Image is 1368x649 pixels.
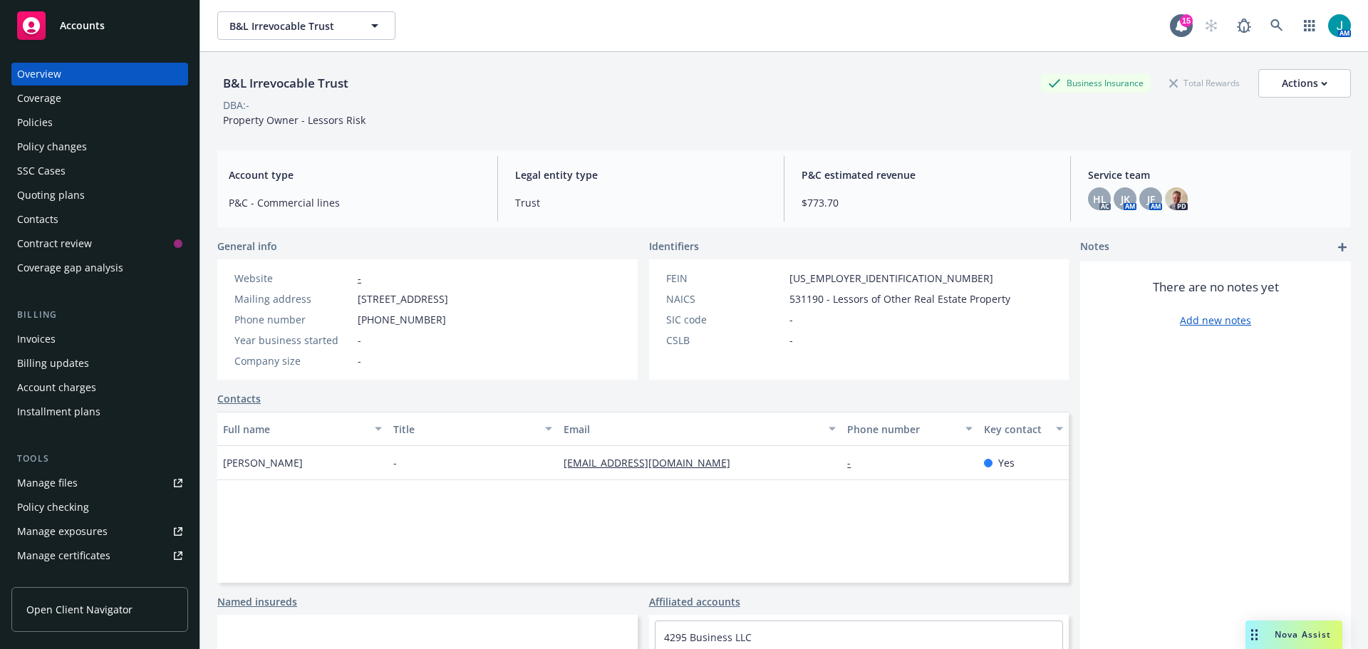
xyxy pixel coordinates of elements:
div: Contacts [17,208,58,231]
span: [US_EMPLOYER_IDENTIFICATION_NUMBER] [789,271,993,286]
a: Quoting plans [11,184,188,207]
span: P&C estimated revenue [802,167,1053,182]
a: Contacts [11,208,188,231]
button: Email [558,412,841,446]
span: - [358,353,361,368]
div: Title [393,422,537,437]
span: [STREET_ADDRESS] [358,291,448,306]
div: Contract review [17,232,92,255]
div: Business Insurance [1041,74,1151,92]
img: photo [1165,187,1188,210]
a: Switch app [1295,11,1324,40]
span: 531190 - Lessors of Other Real Estate Property [789,291,1010,306]
span: - [358,333,361,348]
a: Manage exposures [11,520,188,543]
span: Service team [1088,167,1339,182]
span: Identifiers [649,239,699,254]
div: Manage exposures [17,520,108,543]
a: 4295 Business LLC [664,630,752,644]
a: Manage files [11,472,188,494]
div: Billing [11,308,188,322]
div: Email [564,422,820,437]
span: P&C - Commercial lines [229,195,480,210]
div: Website [234,271,352,286]
span: - [789,333,793,348]
button: Title [388,412,558,446]
a: Overview [11,63,188,85]
div: Overview [17,63,61,85]
a: Policies [11,111,188,134]
span: Legal entity type [515,167,767,182]
div: Phone number [847,422,956,437]
a: Account charges [11,376,188,399]
span: HL [1093,192,1107,207]
div: B&L Irrevocable Trust [217,74,354,93]
a: Affiliated accounts [649,594,740,609]
div: CSLB [666,333,784,348]
span: - [789,312,793,327]
a: Policy changes [11,135,188,158]
div: Coverage gap analysis [17,256,123,279]
div: Policy checking [17,496,89,519]
button: Phone number [841,412,978,446]
a: [EMAIL_ADDRESS][DOMAIN_NAME] [564,456,742,469]
div: Policies [17,111,53,134]
a: Installment plans [11,400,188,423]
a: Contract review [11,232,188,255]
a: Report a Bug [1230,11,1258,40]
a: Search [1263,11,1291,40]
span: Trust [515,195,767,210]
button: Actions [1258,69,1351,98]
a: add [1334,239,1351,256]
span: General info [217,239,277,254]
div: DBA: - [223,98,249,113]
button: B&L Irrevocable Trust [217,11,395,40]
div: 15 [1180,14,1193,27]
a: SSC Cases [11,160,188,182]
span: Property Owner - Lessors Risk [223,113,366,127]
div: Full name [223,422,366,437]
a: Coverage gap analysis [11,256,188,279]
div: NAICS [666,291,784,306]
a: Manage claims [11,568,188,591]
div: Coverage [17,87,61,110]
a: - [358,271,361,285]
span: There are no notes yet [1153,279,1279,296]
span: Accounts [60,20,105,31]
div: Manage certificates [17,544,110,567]
span: Account type [229,167,480,182]
div: Actions [1282,70,1327,97]
div: Installment plans [17,400,100,423]
button: Key contact [978,412,1069,446]
span: [PHONE_NUMBER] [358,312,446,327]
a: Add new notes [1180,313,1251,328]
div: Manage files [17,472,78,494]
span: Yes [998,455,1015,470]
a: Manage certificates [11,544,188,567]
div: Billing updates [17,352,89,375]
a: Policy checking [11,496,188,519]
div: Tools [11,452,188,466]
span: Nova Assist [1275,628,1331,640]
button: Full name [217,412,388,446]
div: Mailing address [234,291,352,306]
a: Billing updates [11,352,188,375]
span: JF [1147,192,1155,207]
span: Open Client Navigator [26,602,133,617]
div: SSC Cases [17,160,66,182]
div: Phone number [234,312,352,327]
div: Key contact [984,422,1047,437]
span: [PERSON_NAME] [223,455,303,470]
a: Named insureds [217,594,297,609]
div: FEIN [666,271,784,286]
div: Company size [234,353,352,368]
span: JK [1121,192,1130,207]
span: Notes [1080,239,1109,256]
span: - [393,455,397,470]
div: Quoting plans [17,184,85,207]
a: Accounts [11,6,188,46]
div: Drag to move [1245,621,1263,649]
div: Policy changes [17,135,87,158]
button: Nova Assist [1245,621,1342,649]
